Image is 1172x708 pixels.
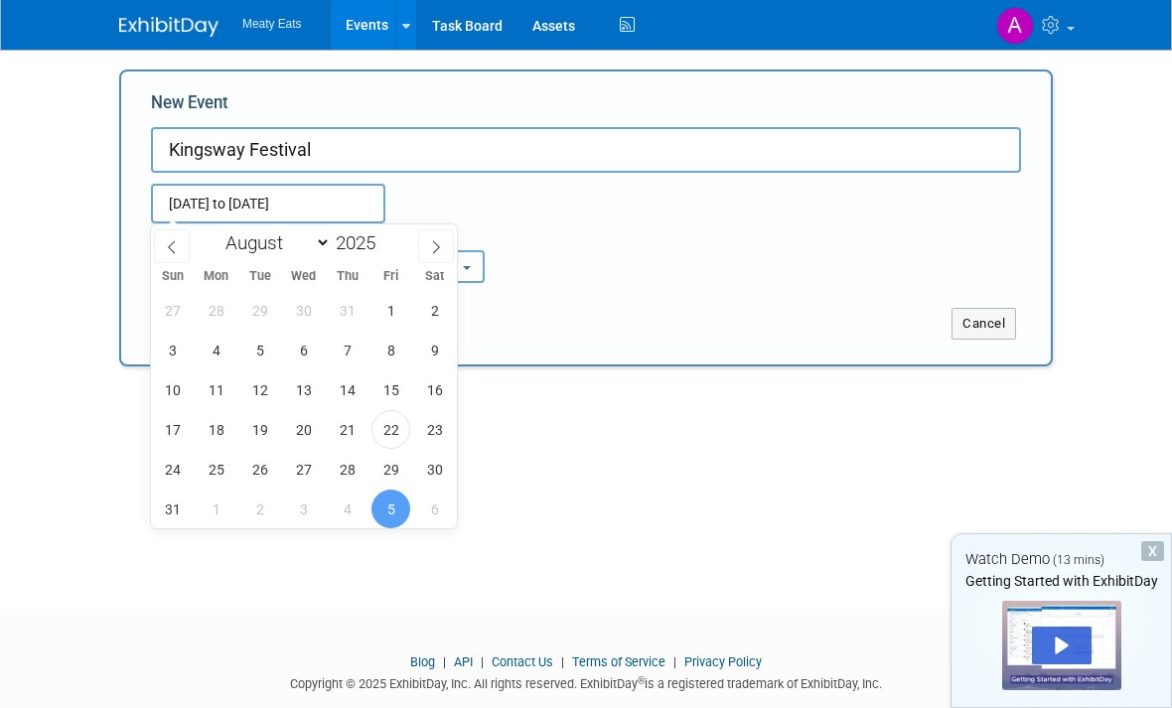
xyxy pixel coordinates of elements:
span: July 27, 2025 [153,291,192,330]
span: Fri [369,270,413,283]
img: Ankita Rashid [996,7,1034,45]
span: July 28, 2025 [197,291,235,330]
span: August 30, 2025 [415,450,454,489]
input: Year [331,231,390,254]
span: August 7, 2025 [328,331,366,369]
select: Month [217,230,331,255]
span: August 14, 2025 [328,370,366,409]
div: Participation: [350,223,518,249]
span: August 29, 2025 [371,450,410,489]
span: July 30, 2025 [284,291,323,330]
div: Watch Demo [952,549,1171,570]
a: Terms of Service [572,654,665,669]
span: Meaty Eats [242,17,301,31]
span: Sun [151,270,195,283]
span: September 1, 2025 [197,490,235,528]
div: Attendance / Format: [151,223,320,249]
span: August 4, 2025 [197,331,235,369]
span: | [476,654,489,669]
span: August 3, 2025 [153,331,192,369]
input: Start Date - End Date [151,184,385,223]
span: August 23, 2025 [415,410,454,449]
span: August 17, 2025 [153,410,192,449]
span: August 28, 2025 [328,450,366,489]
span: August 1, 2025 [371,291,410,330]
span: August 31, 2025 [153,490,192,528]
a: API [454,654,473,669]
span: September 6, 2025 [415,490,454,528]
span: August 9, 2025 [415,331,454,369]
span: (13 mins) [1053,553,1104,567]
span: July 31, 2025 [328,291,366,330]
a: Blog [410,654,435,669]
span: August 19, 2025 [240,410,279,449]
span: September 4, 2025 [328,490,366,528]
sup: ® [638,675,645,686]
span: September 2, 2025 [240,490,279,528]
span: August 15, 2025 [371,370,410,409]
span: August 13, 2025 [284,370,323,409]
button: Cancel [952,308,1016,340]
span: September 5, 2025 [371,490,410,528]
span: Mon [195,270,238,283]
a: Contact Us [492,654,553,669]
label: New Event [151,91,228,122]
input: Name of Trade Show / Conference [151,127,1021,173]
span: August 16, 2025 [415,370,454,409]
span: August 24, 2025 [153,450,192,489]
span: August 11, 2025 [197,370,235,409]
span: August 6, 2025 [284,331,323,369]
span: Wed [282,270,326,283]
span: | [556,654,569,669]
img: ExhibitDay [119,17,219,37]
div: Dismiss [1141,541,1164,561]
span: Tue [238,270,282,283]
span: September 3, 2025 [284,490,323,528]
span: August 25, 2025 [197,450,235,489]
span: August 8, 2025 [371,331,410,369]
span: Sat [413,270,457,283]
span: August 18, 2025 [197,410,235,449]
span: July 29, 2025 [240,291,279,330]
span: | [668,654,681,669]
span: August 27, 2025 [284,450,323,489]
span: August 5, 2025 [240,331,279,369]
span: August 2, 2025 [415,291,454,330]
span: August 20, 2025 [284,410,323,449]
span: Thu [326,270,369,283]
span: August 22, 2025 [371,410,410,449]
span: August 21, 2025 [328,410,366,449]
span: August 10, 2025 [153,370,192,409]
span: August 26, 2025 [240,450,279,489]
div: Play [1032,627,1092,664]
span: | [438,654,451,669]
a: Privacy Policy [684,654,762,669]
span: August 12, 2025 [240,370,279,409]
div: Getting Started with ExhibitDay [952,571,1171,591]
